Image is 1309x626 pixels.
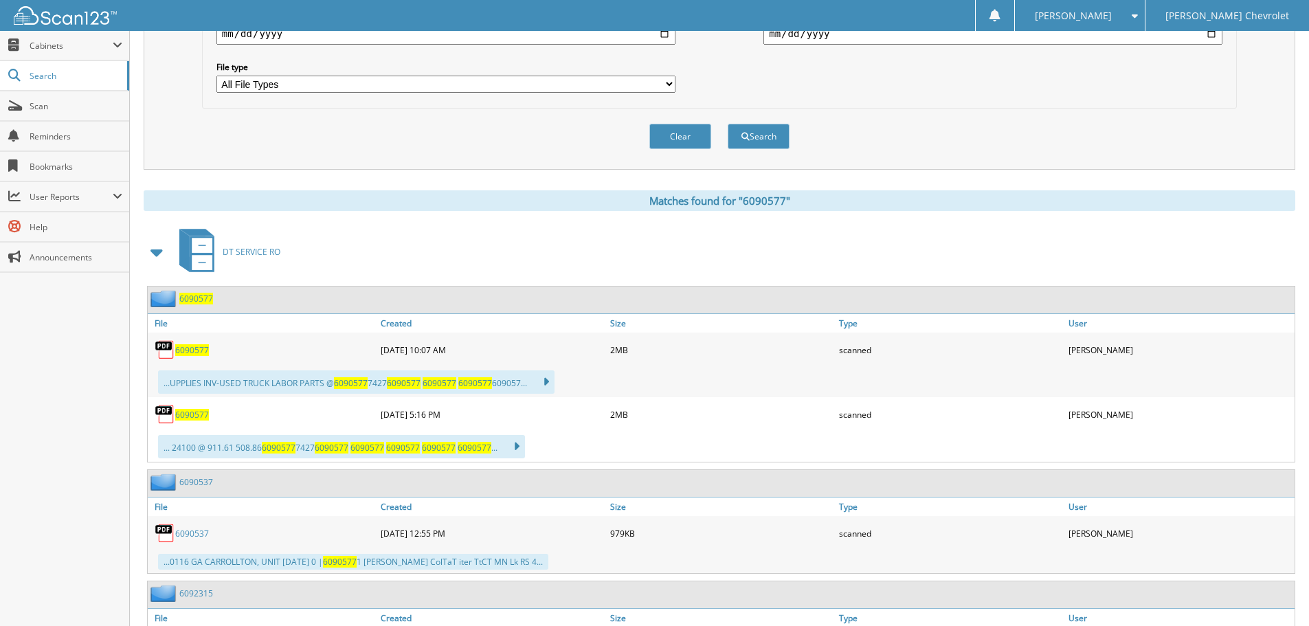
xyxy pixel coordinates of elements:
span: 6090577 [423,377,456,389]
div: 2MB [607,336,836,364]
img: PDF.png [155,339,175,360]
div: scanned [836,401,1065,428]
a: 6090577 [175,344,209,356]
img: scan123-logo-white.svg [14,6,117,25]
span: Search [30,70,120,82]
div: [DATE] 5:16 PM [377,401,607,428]
a: 6092315 [179,588,213,599]
span: Cabinets [30,40,113,52]
label: File type [216,61,675,73]
a: 6090577 [179,293,213,304]
a: File [148,314,377,333]
span: User Reports [30,191,113,203]
button: Clear [649,124,711,149]
span: Announcements [30,251,122,263]
div: ...UPPLIES INV-USED TRUCK LABOR PARTS @ 7427 609057... [158,370,555,394]
div: ...0116 GA CARROLLTON, UNIT [DATE] 0 | 1 [PERSON_NAME] ColTaT iter TtCT MN Lk RS 4... [158,554,548,570]
span: [PERSON_NAME] Chevrolet [1165,12,1289,20]
iframe: Chat Widget [1240,560,1309,626]
a: DT SERVICE RO [171,225,280,279]
span: 6090577 [323,556,357,568]
div: scanned [836,336,1065,364]
span: 6090577 [458,377,492,389]
span: 6090577 [350,442,384,454]
a: Created [377,314,607,333]
div: [PERSON_NAME] [1065,336,1295,364]
img: folder2.png [150,473,179,491]
img: PDF.png [155,523,175,544]
div: 979KB [607,519,836,547]
span: DT SERVICE RO [223,246,280,258]
input: start [216,23,675,45]
span: Help [30,221,122,233]
div: ... 24100 @ 911.61 508.86 7427 ... [158,435,525,458]
button: Search [728,124,790,149]
div: scanned [836,519,1065,547]
a: Created [377,498,607,516]
span: 6090577 [386,442,420,454]
a: Type [836,498,1065,516]
a: Type [836,314,1065,333]
img: folder2.png [150,290,179,307]
div: [DATE] 12:55 PM [377,519,607,547]
img: folder2.png [150,585,179,602]
span: 6090577 [458,442,491,454]
div: 2MB [607,401,836,428]
div: [PERSON_NAME] [1065,401,1295,428]
span: Reminders [30,131,122,142]
div: Matches found for "6090577" [144,190,1295,211]
span: 6090577 [387,377,421,389]
div: [DATE] 10:07 AM [377,336,607,364]
a: Size [607,498,836,516]
a: 6090577 [175,409,209,421]
span: 6090577 [262,442,295,454]
span: 6090577 [315,442,348,454]
input: end [763,23,1222,45]
div: [PERSON_NAME] [1065,519,1295,547]
span: Scan [30,100,122,112]
span: 6090577 [334,377,368,389]
a: File [148,498,377,516]
span: [PERSON_NAME] [1035,12,1112,20]
a: User [1065,314,1295,333]
span: Bookmarks [30,161,122,172]
a: User [1065,498,1295,516]
a: 6090537 [175,528,209,539]
a: Size [607,314,836,333]
a: 6090537 [179,476,213,488]
span: 6090577 [422,442,456,454]
img: PDF.png [155,404,175,425]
